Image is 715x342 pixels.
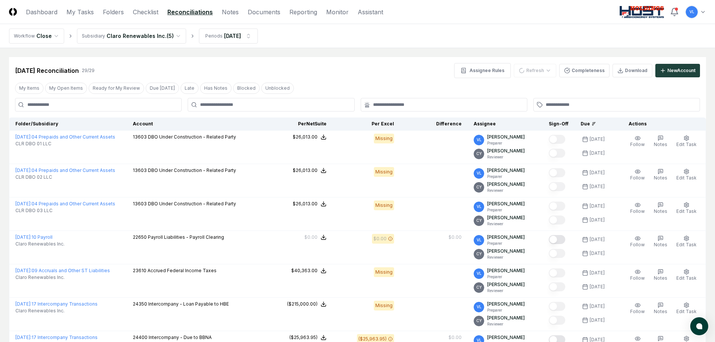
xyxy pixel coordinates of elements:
[358,8,383,17] a: Assistant
[487,214,525,221] p: [PERSON_NAME]
[222,8,239,17] a: Notes
[15,140,51,147] span: CLR DBO 01 LLC
[15,307,65,314] span: Claro Renewables Inc.
[15,201,115,206] a: [DATE]:04 Prepaids and Other Current Assets
[133,134,147,140] span: 13603
[289,8,317,17] a: Reporting
[133,334,148,340] span: 24400
[655,64,700,77] button: NewAccount
[543,118,575,131] th: Sign-Off
[487,267,525,274] p: [PERSON_NAME]
[133,234,147,240] span: 22650
[652,267,669,283] button: Notes
[487,301,525,307] p: [PERSON_NAME]
[476,285,482,290] span: CY
[477,237,482,243] span: VL
[487,307,525,313] p: Preparer
[291,267,318,274] div: $40,363.00
[9,8,17,16] img: Logo
[261,83,294,94] button: Unblocked
[449,234,462,241] div: $0.00
[468,118,543,131] th: Assignee
[487,174,525,179] p: Preparer
[487,241,525,246] p: Preparer
[590,236,605,243] div: [DATE]
[15,234,32,240] span: [DATE] :
[629,234,646,250] button: Follow
[15,167,115,173] a: [DATE]:04 Prepaids and Other Current Assets
[676,242,697,247] span: Edit Task
[148,301,229,307] span: Intercompany - Loan Payable to HBE
[15,134,32,140] span: [DATE] :
[287,301,327,307] button: ($215,000.00)
[167,8,213,17] a: Reconciliations
[291,267,327,274] button: $40,363.00
[613,64,652,77] button: Download
[630,208,645,214] span: Follow
[685,5,698,19] button: VL
[326,8,349,17] a: Monitor
[654,175,667,181] span: Notes
[652,134,669,149] button: Notes
[549,168,565,177] button: Mark complete
[477,170,482,176] span: VL
[630,309,645,314] span: Follow
[9,118,127,131] th: Folder/Subsidiary
[487,281,525,288] p: [PERSON_NAME]
[146,83,179,94] button: Due Today
[148,234,224,240] span: Payroll Liabilities - Payroll Clearing
[549,249,565,258] button: Mark complete
[487,234,525,241] p: [PERSON_NAME]
[133,8,158,17] a: Checklist
[487,315,525,321] p: [PERSON_NAME]
[630,175,645,181] span: Follow
[133,301,147,307] span: 24350
[675,267,698,283] button: Edit Task
[675,167,698,183] button: Edit Task
[374,167,394,177] div: Missing
[15,174,52,181] span: CLR DBO 02 LLC
[477,271,482,276] span: VL
[676,142,697,147] span: Edit Task
[304,234,318,241] div: $0.00
[675,200,698,216] button: Edit Task
[487,321,525,327] p: Reviewer
[590,150,605,157] div: [DATE]
[676,309,697,314] span: Edit Task
[133,167,147,173] span: 13603
[293,167,318,174] div: $26,013.00
[549,235,565,244] button: Mark complete
[133,201,147,206] span: 13603
[652,234,669,250] button: Notes
[9,29,258,44] nav: breadcrumb
[15,66,79,75] div: [DATE] Reconciliation
[287,301,318,307] div: ($215,000.00)
[82,33,105,39] div: Subsidiary
[689,9,694,15] span: VL
[654,208,667,214] span: Notes
[487,167,525,174] p: [PERSON_NAME]
[487,288,525,294] p: Reviewer
[590,183,605,190] div: [DATE]
[487,148,525,154] p: [PERSON_NAME]
[487,255,525,260] p: Reviewer
[15,334,98,340] a: [DATE]:17 Intercompany Transactions
[181,83,199,94] button: Late
[487,134,525,140] p: [PERSON_NAME]
[620,6,664,18] img: Host NA Holdings logo
[629,267,646,283] button: Follow
[690,317,708,335] button: atlas-launcher
[289,334,327,341] button: ($25,963.95)
[549,316,565,325] button: Mark complete
[477,137,482,143] span: VL
[265,118,333,131] th: Per NetSuite
[487,207,525,213] p: Preparer
[89,83,144,94] button: Ready for My Review
[676,175,697,181] span: Edit Task
[454,63,511,78] button: Assignee Rules
[549,302,565,311] button: Mark complete
[45,83,87,94] button: My Open Items
[149,334,212,340] span: Intercompany - Due to BBNA
[477,204,482,209] span: VL
[549,282,565,291] button: Mark complete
